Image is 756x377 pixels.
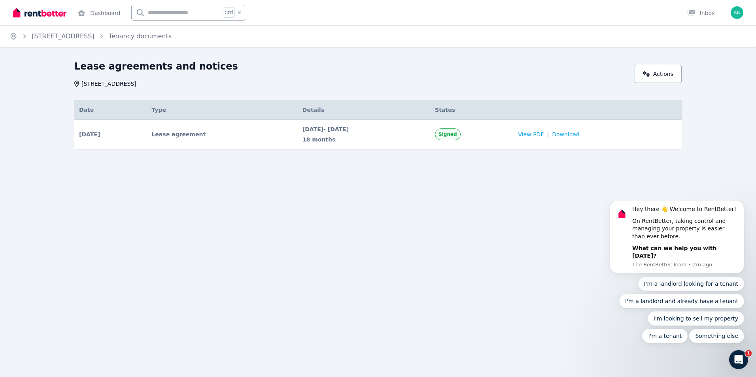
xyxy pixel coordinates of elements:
[50,110,146,124] button: Quick reply: I'm looking to sell my property
[223,8,235,18] span: Ctrl
[18,6,30,19] img: Profile image for The RentBetter Team
[302,125,425,133] span: [DATE] - [DATE]
[729,350,748,369] iframe: Intercom live chat
[745,350,752,356] span: 1
[12,75,146,142] div: Quick reply options
[74,60,238,73] h1: Lease agreements and notices
[687,9,715,17] div: Inbox
[34,60,140,67] p: Message from The RentBetter Team, sent 2m ago
[81,80,136,88] span: [STREET_ADDRESS]
[32,32,94,40] a: [STREET_ADDRESS]
[79,130,100,138] span: [DATE]
[44,128,90,142] button: Quick reply: I'm a tenant
[147,100,297,120] th: Type
[34,4,140,12] div: Hey there 👋 Welcome to RentBetter!
[635,65,682,83] a: Actions
[109,32,172,40] a: Tenancy documents
[34,16,140,40] div: On RentBetter, taking control and managing your property is easier than ever before.
[438,131,457,138] span: Signed
[40,75,147,90] button: Quick reply: I'm a landlord looking for a tenant
[21,93,146,107] button: Quick reply: I'm a landlord and already have a tenant
[430,100,513,120] th: Status
[298,100,430,120] th: Details
[731,6,743,19] img: Andrey Collantes
[34,44,119,58] b: What can we help you with [DATE]?
[74,100,147,120] th: Date
[302,136,425,143] span: 18 months
[91,128,146,142] button: Quick reply: Something else
[34,4,140,59] div: Message content
[552,130,580,138] span: Download
[598,201,756,348] iframe: Intercom notifications message
[238,9,241,16] span: k
[147,120,297,149] td: Lease agreement
[547,130,549,138] span: |
[13,7,66,19] img: RentBetter
[518,130,544,138] span: View PDF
